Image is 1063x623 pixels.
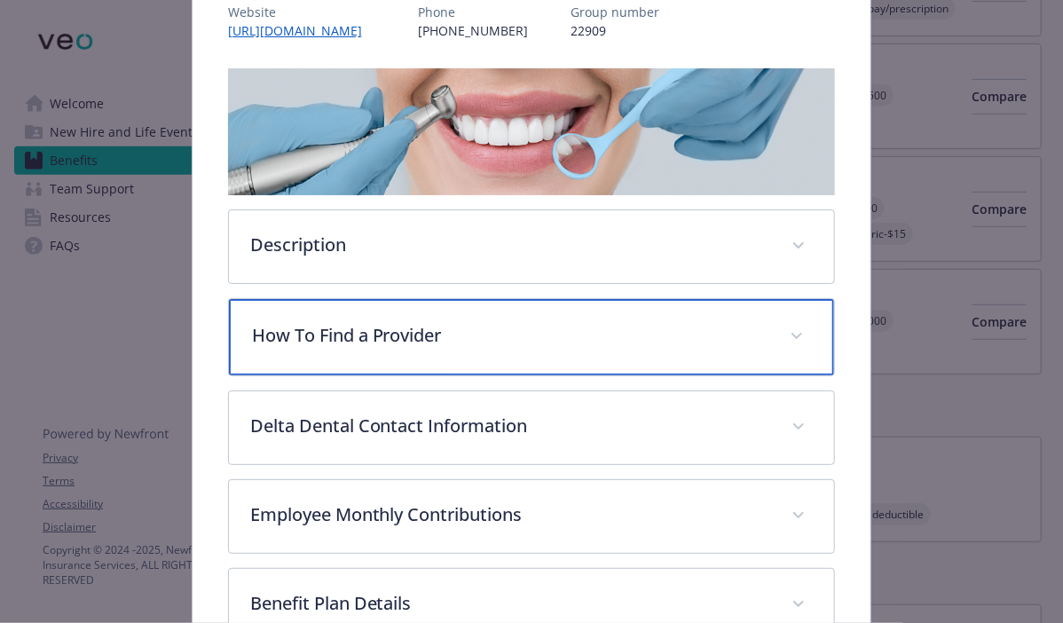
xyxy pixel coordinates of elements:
p: Phone [419,3,529,21]
p: Website [228,3,376,21]
div: How To Find a Provider [229,299,835,375]
p: How To Find a Provider [252,322,769,349]
p: Description [250,232,771,258]
div: Employee Monthly Contributions [229,480,835,553]
div: Description [229,210,835,283]
p: Benefit Plan Details [250,590,771,617]
p: Delta Dental Contact Information [250,413,771,439]
p: 22909 [571,21,660,40]
p: [PHONE_NUMBER] [419,21,529,40]
a: [URL][DOMAIN_NAME] [228,22,376,39]
p: Employee Monthly Contributions [250,501,771,528]
p: Group number [571,3,660,21]
img: banner [228,68,836,195]
div: Delta Dental Contact Information [229,391,835,464]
